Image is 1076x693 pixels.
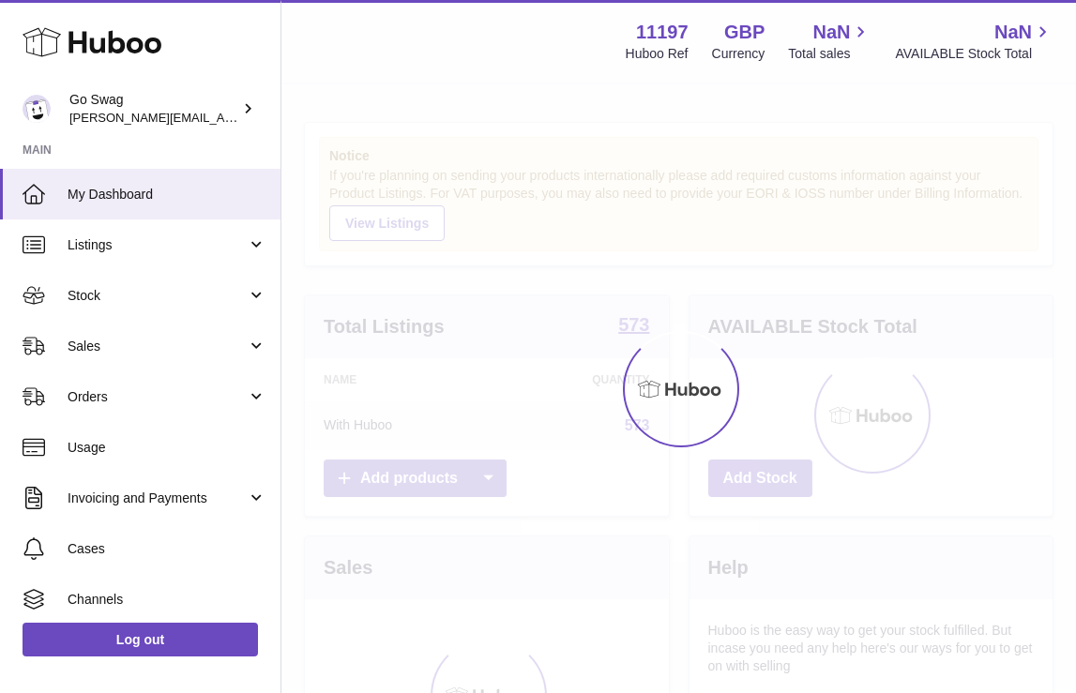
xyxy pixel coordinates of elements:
[994,20,1032,45] span: NaN
[68,490,247,507] span: Invoicing and Payments
[23,623,258,656] a: Log out
[812,20,850,45] span: NaN
[68,287,247,305] span: Stock
[68,439,266,457] span: Usage
[23,95,51,123] img: leigh@goswag.com
[724,20,765,45] strong: GBP
[788,45,871,63] span: Total sales
[68,388,247,406] span: Orders
[69,110,376,125] span: [PERSON_NAME][EMAIL_ADDRESS][DOMAIN_NAME]
[68,236,247,254] span: Listings
[636,20,689,45] strong: 11197
[626,45,689,63] div: Huboo Ref
[68,338,247,355] span: Sales
[68,591,266,609] span: Channels
[69,91,238,127] div: Go Swag
[895,45,1053,63] span: AVAILABLE Stock Total
[68,186,266,203] span: My Dashboard
[895,20,1053,63] a: NaN AVAILABLE Stock Total
[788,20,871,63] a: NaN Total sales
[68,540,266,558] span: Cases
[712,45,765,63] div: Currency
